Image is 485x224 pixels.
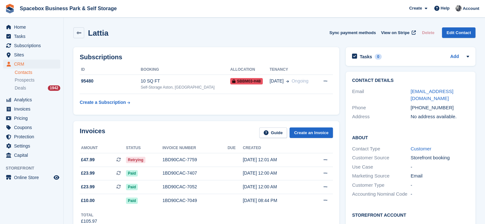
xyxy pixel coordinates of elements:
[3,114,60,123] a: menu
[162,197,227,204] div: 1BD90CAC-7049
[411,89,453,101] a: [EMAIL_ADDRESS][DOMAIN_NAME]
[14,41,52,50] span: Subscriptions
[228,143,243,153] th: Due
[3,95,60,104] a: menu
[88,29,108,37] h2: Lattia
[141,84,230,90] div: Self-Storage Aston, [GEOGRAPHIC_DATA]
[450,53,459,61] a: Add
[14,60,52,69] span: CRM
[411,146,431,151] a: Customer
[243,156,308,163] div: [DATE] 12:01 AM
[352,113,411,120] div: Address
[14,132,52,141] span: Protection
[411,163,469,171] div: -
[81,212,97,218] div: Total
[243,170,308,177] div: [DATE] 12:00 AM
[162,143,227,153] th: Invoice number
[3,132,60,141] a: menu
[230,78,263,84] span: SBBM03-H48
[53,174,60,181] a: Preview store
[48,85,60,91] div: 1942
[243,197,308,204] div: [DATE] 08:44 PM
[80,65,141,75] th: ID
[162,170,227,177] div: 1BD90CAC-7407
[3,123,60,132] a: menu
[126,157,145,163] span: Retrying
[14,23,52,32] span: Home
[243,184,308,190] div: [DATE] 12:00 AM
[243,143,308,153] th: Created
[14,123,52,132] span: Coupons
[81,184,95,190] span: £23.99
[269,78,283,84] span: [DATE]
[5,4,15,13] img: stora-icon-8386f47178a22dfd0bd8f6a31ec36ba5ce8667c1dd55bd0f319d3a0aa187defe.svg
[269,65,317,75] th: Tenancy
[80,97,130,108] a: Create a Subscription
[352,212,469,218] h2: Storefront Account
[419,27,437,38] button: Delete
[126,170,138,177] span: Paid
[162,184,227,190] div: 1BD90CAC-7052
[230,65,269,75] th: Allocation
[3,105,60,113] a: menu
[352,78,469,83] h2: Contact Details
[15,85,26,91] span: Deals
[141,65,230,75] th: Booking
[15,69,60,76] a: Contacts
[80,99,126,106] div: Create a Subscription
[411,182,469,189] div: -
[329,27,376,38] button: Sync payment methods
[3,32,60,41] a: menu
[80,54,333,61] h2: Subscriptions
[126,184,138,190] span: Paid
[352,145,411,153] div: Contact Type
[375,54,382,60] div: 0
[259,127,287,138] a: Guide
[411,191,469,198] div: -
[378,27,417,38] a: View on Stripe
[14,95,52,104] span: Analytics
[291,78,308,83] span: Ongoing
[455,5,462,11] img: SUDIPTA VIRMANI
[409,5,422,11] span: Create
[80,143,126,153] th: Amount
[14,141,52,150] span: Settings
[3,60,60,69] a: menu
[352,182,411,189] div: Customer Type
[290,127,333,138] a: Create an Invoice
[411,172,469,180] div: Email
[81,156,95,163] span: £47.99
[411,154,469,162] div: Storefront booking
[126,143,163,153] th: Status
[81,170,95,177] span: £23.99
[352,191,411,198] div: Accounting Nominal Code
[3,151,60,160] a: menu
[411,104,469,112] div: [PHONE_NUMBER]
[352,163,411,171] div: Use Case
[411,113,469,120] div: No address available.
[381,30,409,36] span: View on Stripe
[3,23,60,32] a: menu
[352,88,411,102] div: Email
[352,134,469,141] h2: About
[14,173,52,182] span: Online Store
[81,197,95,204] span: £10.00
[3,173,60,182] a: menu
[17,3,119,14] a: Spacebox Business Park & Self Storage
[3,141,60,150] a: menu
[441,5,450,11] span: Help
[14,151,52,160] span: Capital
[80,78,141,84] div: 95480
[3,41,60,50] a: menu
[126,198,138,204] span: Paid
[3,50,60,59] a: menu
[352,104,411,112] div: Phone
[360,54,372,60] h2: Tasks
[463,5,479,12] span: Account
[352,154,411,162] div: Customer Source
[14,105,52,113] span: Invoices
[141,78,230,84] div: 10 SQ FT
[6,165,63,171] span: Storefront
[15,77,60,83] a: Prospects
[352,172,411,180] div: Marketing Source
